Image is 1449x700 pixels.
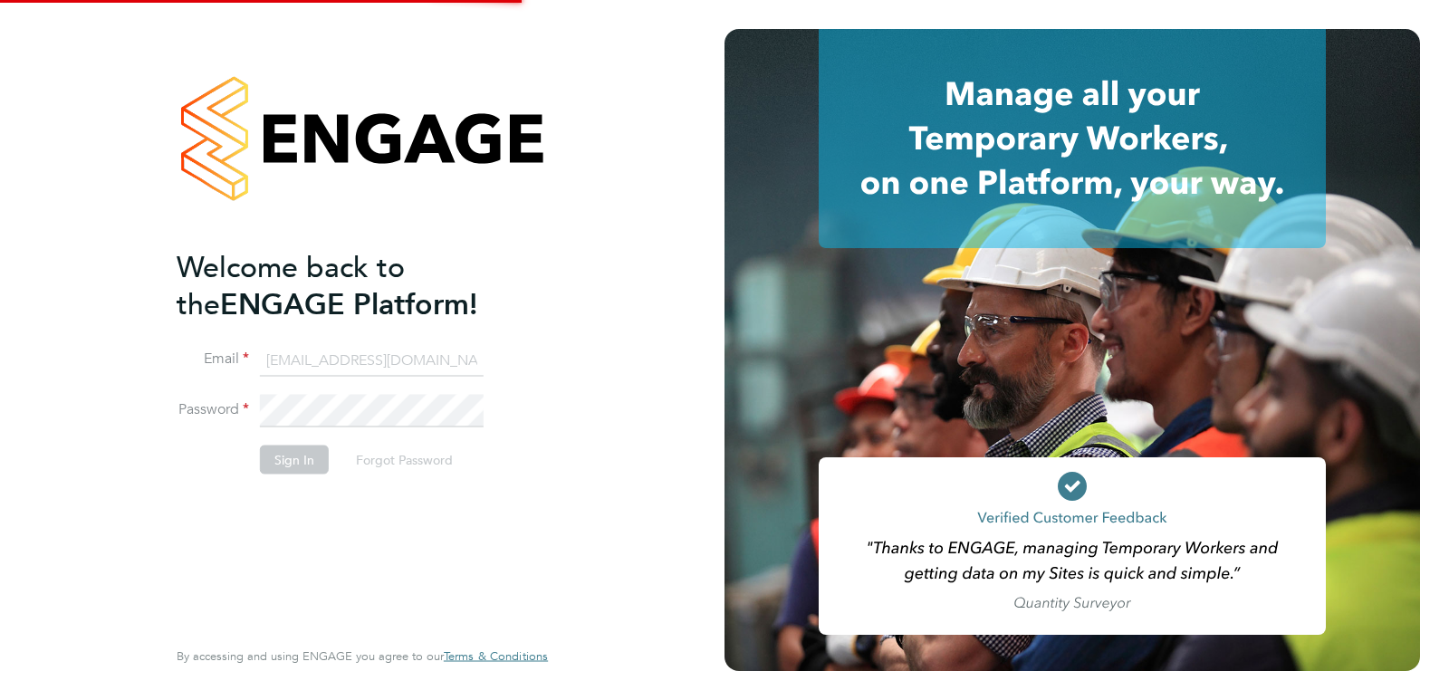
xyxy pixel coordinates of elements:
button: Sign In [260,446,329,475]
label: Email [177,350,249,369]
a: Terms & Conditions [444,649,548,664]
label: Password [177,400,249,419]
button: Forgot Password [341,446,467,475]
h2: ENGAGE Platform! [177,248,530,322]
span: Terms & Conditions [444,648,548,664]
input: Enter your work email... [260,344,484,377]
span: Welcome back to the [177,249,405,321]
span: By accessing and using ENGAGE you agree to our [177,648,548,664]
